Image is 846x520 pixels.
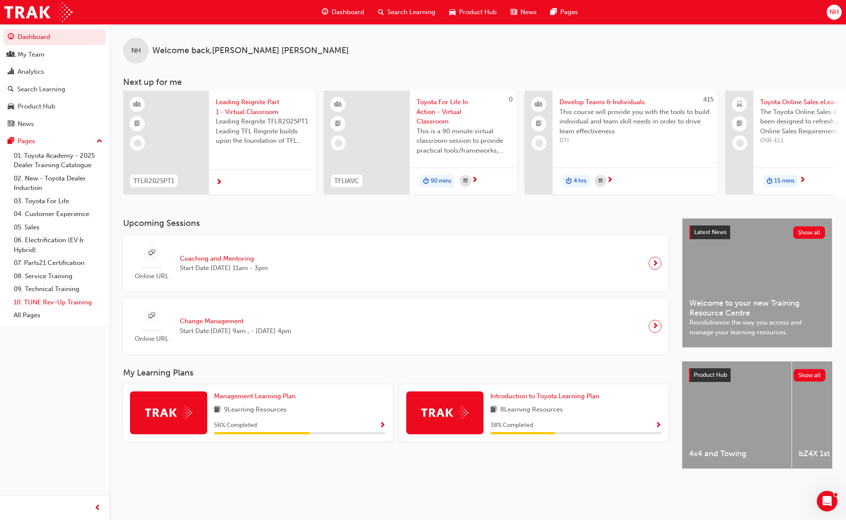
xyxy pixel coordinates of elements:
[550,7,557,18] span: pages-icon
[3,99,106,114] a: Product Hub
[500,405,563,415] span: 8 Learning Resources
[109,77,846,87] h3: Next up for me
[8,51,14,59] span: people-icon
[423,176,429,187] span: duration-icon
[180,316,291,326] span: Change Management
[10,283,106,296] a: 09. Technical Training
[694,228,727,236] span: Latest News
[520,7,537,17] span: News
[3,133,106,149] button: Pages
[3,64,106,80] a: Analytics
[17,84,65,94] div: Search Learning
[335,139,342,147] span: learningRecordVerb_NONE-icon
[607,177,613,184] span: next-icon
[421,406,468,419] img: Trak
[566,176,572,187] span: duration-icon
[535,139,543,147] span: learningRecordVerb_NONE-icon
[387,7,435,17] span: Search Learning
[180,263,268,273] span: Start Date: [DATE] 11am - 3pm
[817,491,837,511] iframe: Intercom live chat
[322,7,328,18] span: guage-icon
[324,90,517,194] a: 0TFLIAVCToyota For Life In Action - Virtual ClassroomThis is a 90 minute virtual classroom sessio...
[536,118,542,129] span: booktick-icon
[130,271,173,281] span: Online URL
[378,7,384,18] span: search-icon
[180,326,291,336] span: Start Date: [DATE] 9am , - [DATE] 4pm
[10,270,106,283] a: 08. Service Training
[689,449,785,459] span: 4x4 and Towing
[3,27,106,133] button: DashboardMy TeamAnalyticsSearch LearningProduct HubNews
[379,420,386,431] button: Show Progress
[449,7,456,18] span: car-icon
[123,90,316,194] a: TFLR2025PT1Leading Reignite Part 1 - Virtual ClassroomLeading Reignite TFLR2025PT1 Leading TFL Re...
[525,90,718,194] a: 415Develop Teams & IndividualsThis course will provide you with the tools to build individual and...
[148,311,155,322] span: sessionType_ONLINE_URL-icon
[652,320,659,332] span: next-icon
[655,422,662,430] span: Show Progress
[655,420,662,431] button: Show Progress
[18,50,45,60] div: My Team
[10,221,106,234] a: 05. Sales
[334,176,359,186] span: TFLIAVC
[694,371,727,379] span: Product Hub
[829,7,839,17] span: NH
[799,177,806,184] span: next-icon
[10,309,106,322] a: All Pages
[123,218,668,228] h3: Upcoming Sessions
[10,172,106,195] a: 02. New - Toyota Dealer Induction
[133,176,174,186] span: TFLR2025PT1
[214,421,257,430] span: 56 % Completed
[134,118,140,129] span: booktick-icon
[18,102,55,111] div: Product Hub
[459,7,497,17] span: Product Hub
[490,392,599,400] span: Introduction to Toyota Learning Plan
[689,298,825,318] span: Welcome to your new Training Resource Centre
[8,138,14,145] span: pages-icon
[180,254,268,264] span: Coaching and Mentoring
[130,305,662,347] a: Online URLChange ManagementStart Date:[DATE] 9am , - [DATE] 4pm
[471,177,478,184] span: next-icon
[509,96,513,103] span: 0
[214,392,296,400] span: Management Learning Plan
[315,3,371,21] a: guage-iconDashboard
[559,107,711,136] span: This course will provide you with the tools to build individual and team skill needs in order to ...
[3,116,106,132] a: News
[793,226,825,239] button: Show all
[335,99,341,110] span: learningResourceType_INSTRUCTOR_LED-icon
[431,176,451,186] span: 90 mins
[8,33,14,41] span: guage-icon
[536,99,542,110] span: people-icon
[214,405,221,415] span: book-icon
[123,368,668,378] h3: My Learning Plans
[379,422,386,430] span: Show Progress
[598,176,603,186] span: calendar-icon
[216,97,309,117] span: Leading Reignite Part 1 - Virtual Classroom
[574,176,586,186] span: 4 hrs
[214,391,299,401] a: Management Learning Plan
[689,318,825,337] span: Revolutionise the way you access and manage your learning resources.
[490,391,603,401] a: Introduction to Toyota Learning Plan
[4,3,73,22] img: Trak
[130,334,173,344] span: Online URL
[10,296,106,309] a: 10. TUNE Rev-Up Training
[148,248,155,258] span: sessionType_ONLINE_URL-icon
[767,176,773,187] span: duration-icon
[463,176,468,186] span: calendar-icon
[544,3,585,21] a: pages-iconPages
[10,149,106,172] a: 01. Toyota Academy - 2025 Dealer Training Catalogue
[130,242,662,285] a: Online URLCoaching and MentoringStart Date:[DATE] 11am - 3pm
[216,179,222,186] span: next-icon
[8,120,14,128] span: news-icon
[152,46,349,56] span: Welcome back , [PERSON_NAME] [PERSON_NAME]
[18,136,35,146] div: Pages
[442,3,504,21] a: car-iconProduct Hub
[8,103,14,111] span: car-icon
[10,207,106,221] a: 04. Customer Experience
[332,7,364,17] span: Dashboard
[8,86,14,93] span: search-icon
[18,119,34,129] div: News
[371,3,442,21] a: search-iconSearch Learning
[10,195,106,208] a: 03. Toyota For Life
[94,503,101,514] span: prev-icon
